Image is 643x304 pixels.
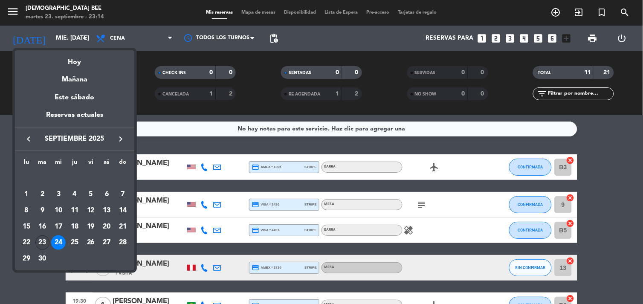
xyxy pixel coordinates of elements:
[51,203,66,218] div: 10
[35,235,50,250] div: 23
[50,219,67,235] td: 17 de septiembre de 2025
[67,186,83,203] td: 4 de septiembre de 2025
[35,235,51,251] td: 23 de septiembre de 2025
[18,251,35,267] td: 29 de septiembre de 2025
[18,157,35,171] th: lunes
[35,220,50,234] div: 16
[115,186,131,203] td: 7 de septiembre de 2025
[83,186,99,203] td: 5 de septiembre de 2025
[35,219,51,235] td: 16 de septiembre de 2025
[99,186,115,203] td: 6 de septiembre de 2025
[67,235,83,251] td: 25 de septiembre de 2025
[67,187,82,202] div: 4
[84,203,98,218] div: 12
[35,203,51,219] td: 9 de septiembre de 2025
[35,186,51,203] td: 2 de septiembre de 2025
[115,219,131,235] td: 21 de septiembre de 2025
[35,157,51,171] th: martes
[51,235,66,250] div: 24
[36,133,113,145] span: septiembre 2025
[99,235,115,251] td: 27 de septiembre de 2025
[99,219,115,235] td: 20 de septiembre de 2025
[15,110,134,127] div: Reservas actuales
[83,219,99,235] td: 19 de septiembre de 2025
[15,86,134,110] div: Este sábado
[99,187,114,202] div: 6
[50,235,67,251] td: 24 de septiembre de 2025
[113,133,128,145] button: keyboard_arrow_right
[35,252,50,266] div: 30
[19,203,34,218] div: 8
[83,157,99,171] th: viernes
[18,171,131,187] td: SEP.
[15,50,134,68] div: Hoy
[116,203,130,218] div: 14
[83,203,99,219] td: 12 de septiembre de 2025
[116,235,130,250] div: 28
[99,235,114,250] div: 27
[35,187,50,202] div: 2
[115,203,131,219] td: 14 de septiembre de 2025
[84,220,98,234] div: 19
[115,157,131,171] th: domingo
[84,187,98,202] div: 5
[99,157,115,171] th: sábado
[50,186,67,203] td: 3 de septiembre de 2025
[83,235,99,251] td: 26 de septiembre de 2025
[19,220,34,234] div: 15
[35,203,50,218] div: 9
[19,252,34,266] div: 29
[50,203,67,219] td: 10 de septiembre de 2025
[18,235,35,251] td: 22 de septiembre de 2025
[15,68,134,85] div: Mañana
[51,187,66,202] div: 3
[21,133,36,145] button: keyboard_arrow_left
[18,219,35,235] td: 15 de septiembre de 2025
[67,235,82,250] div: 25
[67,203,82,218] div: 11
[67,219,83,235] td: 18 de septiembre de 2025
[84,235,98,250] div: 26
[116,220,130,234] div: 21
[99,203,115,219] td: 13 de septiembre de 2025
[116,134,126,144] i: keyboard_arrow_right
[23,134,34,144] i: keyboard_arrow_left
[115,235,131,251] td: 28 de septiembre de 2025
[67,220,82,234] div: 18
[18,186,35,203] td: 1 de septiembre de 2025
[18,203,35,219] td: 8 de septiembre de 2025
[51,220,66,234] div: 17
[67,203,83,219] td: 11 de septiembre de 2025
[116,187,130,202] div: 7
[19,187,34,202] div: 1
[99,203,114,218] div: 13
[35,251,51,267] td: 30 de septiembre de 2025
[67,157,83,171] th: jueves
[19,235,34,250] div: 22
[99,220,114,234] div: 20
[50,157,67,171] th: miércoles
